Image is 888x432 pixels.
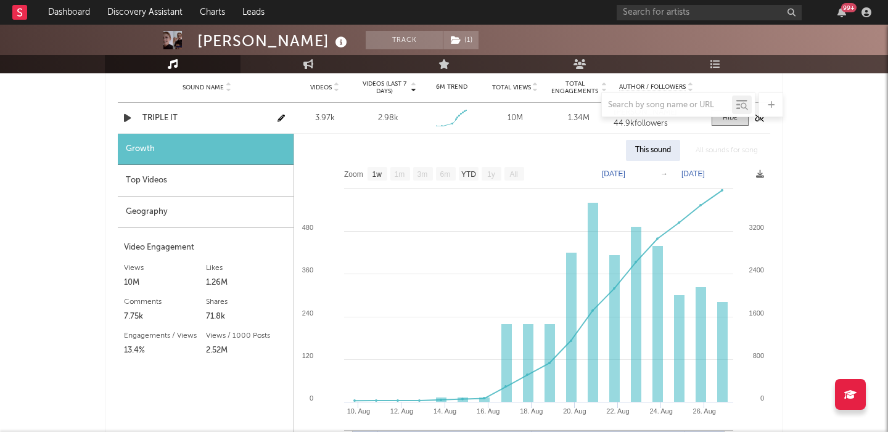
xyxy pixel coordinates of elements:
div: Video Engagement [124,240,287,255]
div: Engagements / Views [124,328,206,343]
text: 24. Aug [649,407,672,415]
text: Zoom [344,170,363,179]
text: 120 [302,352,313,359]
text: 6m [440,170,451,179]
button: Track [366,31,443,49]
div: Views [124,261,206,275]
text: 0 [310,394,313,402]
text: 480 [302,224,313,231]
span: Total Engagements [550,80,600,95]
div: 7.75k [124,309,206,324]
div: 2.52M [206,343,288,358]
div: 1.26M [206,275,288,290]
text: 240 [302,309,313,317]
div: Comments [124,295,206,309]
span: Sound Name [183,84,224,91]
text: 2400 [749,266,764,274]
div: Shares [206,295,288,309]
div: This sound [626,140,680,161]
input: Search by song name or URL [602,100,732,110]
div: 2.98k [378,112,398,124]
div: 10M [487,112,544,124]
div: 44.9k followers [614,120,699,128]
text: 22. Aug [606,407,629,415]
text: 800 [753,352,764,359]
text: 1m [395,170,405,179]
span: Videos (last 7 days) [360,80,409,95]
text: 1600 [749,309,764,317]
span: ( 1 ) [443,31,479,49]
text: 26. Aug [693,407,716,415]
text: 0 [760,394,764,402]
button: 99+ [837,7,846,17]
a: TRIPLE IT [142,112,271,124]
div: Geography [118,197,294,228]
text: 20. Aug [563,407,586,415]
div: 3.97k [296,112,353,124]
text: 16. Aug [477,407,499,415]
div: Likes [206,261,288,275]
text: 14. Aug [434,407,456,415]
span: Total Views [492,84,531,91]
div: Views / 1000 Posts [206,328,288,343]
div: 71.8k [206,309,288,324]
text: 1y [487,170,495,179]
text: 3m [417,170,428,179]
button: (1) [443,31,479,49]
text: 18. Aug [520,407,543,415]
div: 1.34M [550,112,607,124]
div: [PERSON_NAME] [197,31,350,51]
div: All sounds for song [686,140,767,161]
div: 13.4% [124,343,206,358]
text: YTD [461,170,476,179]
text: 12. Aug [390,407,413,415]
span: Author / Followers [619,83,686,91]
div: 6M Trend [423,83,480,92]
div: Growth [118,134,294,165]
input: Search for artists [617,5,802,20]
text: 360 [302,266,313,274]
text: → [660,169,668,178]
text: [DATE] [681,169,705,178]
text: 3200 [749,224,764,231]
text: [DATE] [602,169,625,178]
div: 99 + [841,3,857,12]
text: 10. Aug [347,407,370,415]
text: All [509,170,517,179]
div: Top Videos [118,165,294,197]
text: 1w [372,170,382,179]
span: Videos [310,84,332,91]
div: 10M [124,275,206,290]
